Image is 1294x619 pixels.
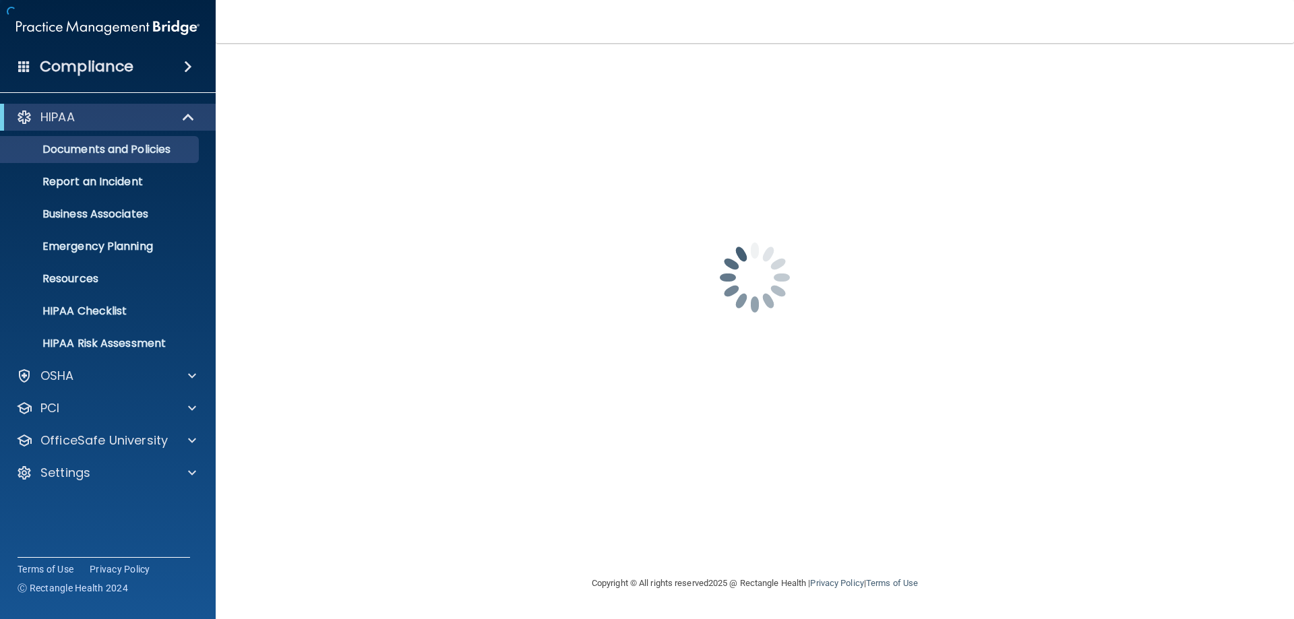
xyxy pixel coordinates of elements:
[40,465,90,481] p: Settings
[18,562,73,576] a: Terms of Use
[16,465,196,481] a: Settings
[509,562,1001,605] div: Copyright © All rights reserved 2025 @ Rectangle Health | |
[9,272,193,286] p: Resources
[687,210,822,345] img: spinner.e123f6fc.gif
[16,432,196,449] a: OfficeSafe University
[9,207,193,221] p: Business Associates
[16,400,196,416] a: PCI
[40,432,168,449] p: OfficeSafe University
[16,109,195,125] a: HIPAA
[810,578,863,588] a: Privacy Policy
[40,368,74,384] p: OSHA
[9,337,193,350] p: HIPAA Risk Assessment
[9,304,193,318] p: HIPAA Checklist
[40,109,75,125] p: HIPAA
[18,581,128,595] span: Ⓒ Rectangle Health 2024
[9,143,193,156] p: Documents and Policies
[16,14,199,41] img: PMB logo
[40,57,133,76] h4: Compliance
[9,240,193,253] p: Emergency Planning
[90,562,150,576] a: Privacy Policy
[40,400,59,416] p: PCI
[16,368,196,384] a: OSHA
[9,175,193,189] p: Report an Incident
[1061,523,1278,577] iframe: Drift Widget Chat Controller
[866,578,918,588] a: Terms of Use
